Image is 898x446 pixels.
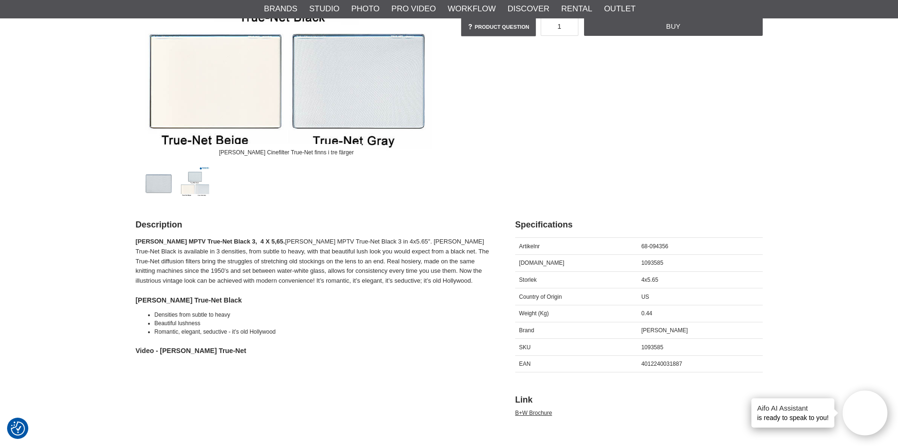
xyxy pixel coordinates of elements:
li: Beautiful lushness [155,319,492,328]
strong: [PERSON_NAME] MPTV True-Net Black 3, 4 X 5,65. [136,238,285,245]
span: 1093585 [641,344,663,351]
a: Photo [351,3,379,15]
div: is ready to speak to you! [751,398,834,428]
a: Studio [309,3,339,15]
a: Workflow [448,3,496,15]
span: 4x5.65 [641,277,658,283]
span: Storlek [519,277,536,283]
a: B+W Brochure [515,410,552,416]
a: Rental [561,3,593,15]
a: Buy [584,17,762,36]
a: Product question [461,17,536,36]
h4: Video - [PERSON_NAME] True-Net [136,346,492,355]
a: Pro Video [391,3,436,15]
p: [PERSON_NAME] MPTV True-Net Black 3 in 4x5.65". [PERSON_NAME] True-Net Black is available in 3 de... [136,237,492,286]
span: Weight (Kg) [519,310,549,317]
span: [DOMAIN_NAME] [519,260,564,266]
img: Revisit consent button [11,421,25,436]
h4: Aifo AI Assistant [757,403,829,413]
span: 4012240031887 [641,361,682,367]
div: [PERSON_NAME] Cinefilter True-Net finns i tre färger [211,144,362,160]
a: Brands [264,3,297,15]
h2: Specifications [515,219,763,231]
a: Outlet [604,3,635,15]
span: 68-094356 [641,243,668,250]
span: EAN [519,361,531,367]
h4: [PERSON_NAME] True-Net Black [136,295,492,305]
span: Artikelnr [519,243,540,250]
h2: Description [136,219,492,231]
button: Consent Preferences [11,420,25,437]
span: SKU [519,344,531,351]
span: Country of Origin [519,294,562,300]
span: US [641,294,649,300]
li: Densities from subtle to heavy [155,311,492,319]
span: 0.44 [641,310,652,317]
a: Discover [508,3,550,15]
span: [PERSON_NAME] [641,327,688,334]
span: Brand [519,327,534,334]
h2: Link [515,394,763,406]
span: 1093585 [641,260,663,266]
li: Romantic, elegant, seductive - it’s old Hollywood [155,328,492,336]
